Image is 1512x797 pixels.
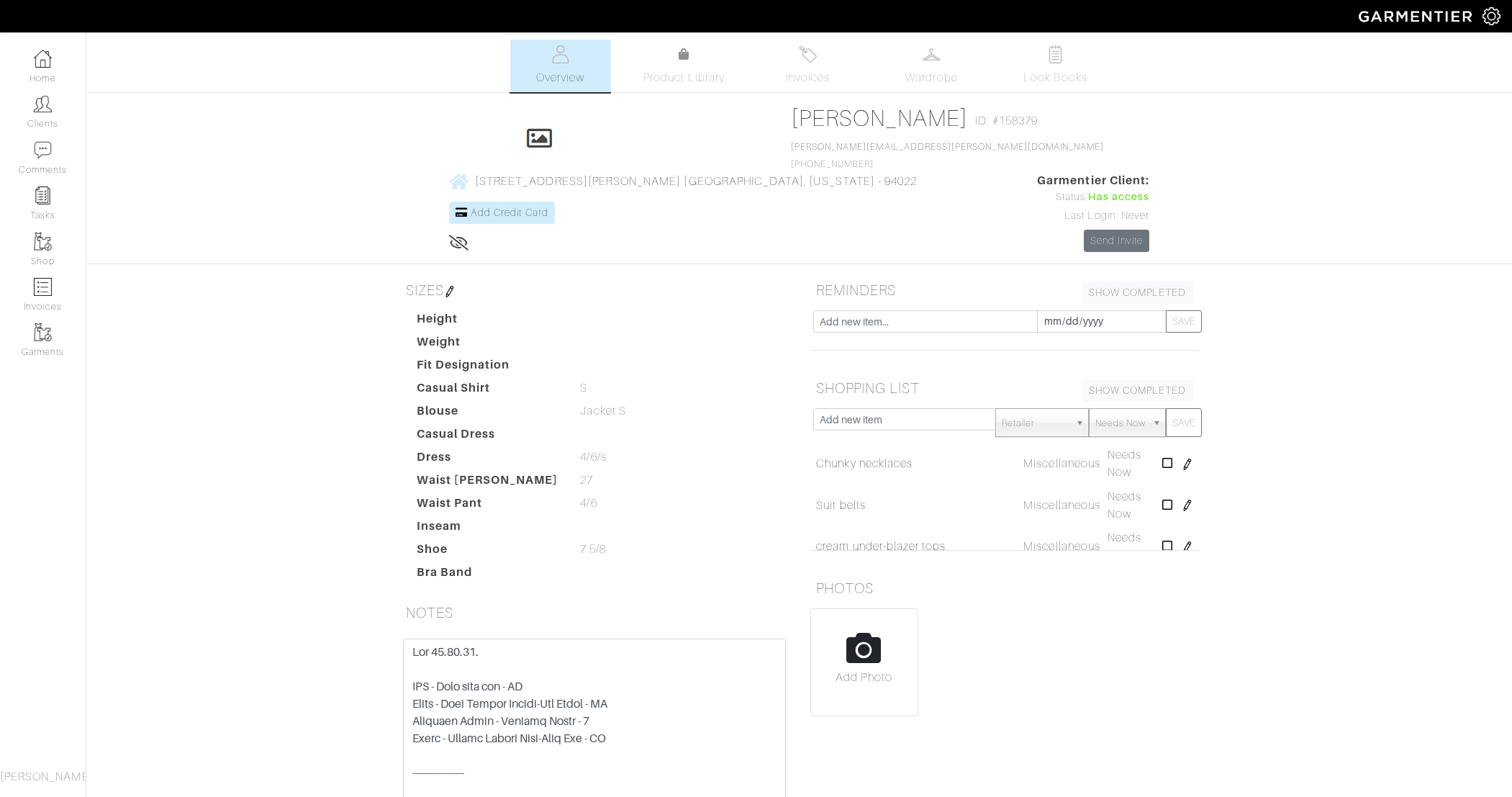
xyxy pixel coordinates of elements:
input: Add new item [813,408,997,431]
a: Send Invite [1084,230,1150,252]
span: [PHONE_NUMBER] [791,142,1105,169]
img: pen-cf24a1663064a2ec1b9c1bd2387e9de7a2fa800b781884d57f21acf72779bad2.png [1182,459,1193,470]
a: Overview [510,40,611,92]
img: pen-cf24a1663064a2ec1b9c1bd2387e9de7a2fa800b781884d57f21acf72779bad2.png [444,286,456,297]
dt: Inseam [406,518,570,541]
img: comment-icon-a0a6a9ef722e966f86d9cbdc48e553b5cf19dbc54f86b18d962a5391bc8f6eb6.png [34,141,52,159]
img: clients-icon-6bae9207a08558b7cb47a8932f037763ab4055f8c8b6bfacd5dc20c3e0201464.png [34,95,52,113]
a: Invoices [758,40,859,92]
a: Product Library [634,46,735,86]
dt: Dress [406,449,570,472]
h5: SHOPPING LIST [810,374,1199,402]
img: pen-cf24a1663064a2ec1b9c1bd2387e9de7a2fa800b781884d57f21acf72779bad2.png [1182,541,1193,553]
span: Has access [1088,189,1150,205]
a: Suit belts [816,497,866,514]
img: garments-icon-b7da505a4dc4fd61783c78ac3ca0ef83fa9d6f193b1c9dc38574b1d14d53ca28.png [34,323,52,341]
span: Needs Now [1095,409,1146,438]
span: Look Books [1023,69,1087,86]
span: 4/6 [580,495,597,512]
img: garments-icon-b7da505a4dc4fd61783c78ac3ca0ef83fa9d6f193b1c9dc38574b1d14d53ca28.png [34,233,52,251]
a: Chunky necklaces [816,455,913,472]
span: S [580,379,587,397]
img: garmentier-logo-header-white-b43fb05a5012e4ada735d5af1a66efaba907eab6374d6393d1fbf88cb4ef424d.png [1352,4,1482,29]
img: wardrobe-487a4870c1b7c33e795ec22d11cfc2ed9d08956e64fb3008fe2437562e282088.svg [923,45,941,63]
dt: Height [406,310,570,333]
img: basicinfo-40fd8af6dae0f16599ec9e87c0ef1c0a1fdea2edbe929e3d69a839185d80c458.svg [551,45,569,63]
span: Miscellaneous [1023,499,1100,512]
a: [PERSON_NAME][EMAIL_ADDRESS][PERSON_NAME][DOMAIN_NAME] [791,142,1105,152]
dt: Fit Designation [406,356,570,379]
dt: Blouse [406,402,570,425]
input: Add new item... [813,310,1038,333]
a: SHOW COMPLETED [1082,379,1193,402]
a: Add Credit Card [449,202,555,224]
span: Needs Now [1108,449,1141,479]
span: Miscellaneous [1023,457,1100,470]
div: Last Login: Never [1037,208,1149,224]
span: Wardrobe [905,69,957,86]
span: ID: #158379 [975,112,1038,130]
span: 7.5/8 [580,541,605,558]
span: Needs Now [1108,531,1141,562]
span: 4/6/s [580,449,606,466]
span: Invoices [786,69,830,86]
h5: PHOTOS [810,574,1199,603]
img: orders-icon-0abe47150d42831381b5fb84f609e132dff9fe21cb692f30cb5eec754e2cba89.png [34,278,52,296]
img: reminder-icon-8004d30b9f0a5d33ae49ab947aed9ed385cf756f9e5892f1edd6e32f2345188e.png [34,186,52,204]
span: Overview [536,69,584,86]
a: SHOW COMPLETED [1082,282,1193,304]
h5: SIZES [400,276,789,305]
img: todo-9ac3debb85659649dc8f770b8b6100bb5dab4b48dedcbae339e5042a72dfd3cc.svg [1046,45,1064,63]
h5: REMINDERS [810,276,1199,305]
button: SAVE [1166,310,1202,333]
span: [STREET_ADDRESS][PERSON_NAME] [GEOGRAPHIC_DATA], [US_STATE] - 94022 [475,175,917,188]
dt: Casual Dress [406,425,570,449]
span: Needs Now [1108,490,1141,521]
dt: Bra Band [406,564,570,587]
button: SAVE [1166,408,1202,437]
a: cream under-blazer tops, [816,538,948,555]
dt: Waist Pant [406,495,570,518]
img: gear-icon-white-bd11855cb880d31180b6d7d6211b90ccbf57a29d726f0c71d8c61bd08dd39cc2.png [1482,7,1500,25]
span: Garmentier Client: [1037,172,1149,189]
a: Wardrobe [882,40,982,92]
a: Look Books [1005,40,1106,92]
img: orders-27d20c2124de7fd6de4e0e44c1d41de31381a507db9b33961299e4e07d508b8c.svg [799,45,817,63]
h5: NOTES [400,598,789,627]
span: Add Credit Card [471,207,548,218]
img: dashboard-icon-dbcd8f5a0b271acd01030246c82b418ddd0df26cd7fceb0bd07c9910d44c42f6.png [34,50,52,68]
span: 27 [580,472,593,489]
a: [STREET_ADDRESS][PERSON_NAME] [GEOGRAPHIC_DATA], [US_STATE] - 94022 [449,172,917,190]
img: pen-cf24a1663064a2ec1b9c1bd2387e9de7a2fa800b781884d57f21acf72779bad2.png [1182,500,1193,511]
div: Status: [1037,189,1149,205]
dt: Shoe [406,541,570,564]
span: Miscellaneous [1023,540,1100,553]
span: Product Library [643,69,725,86]
dt: Waist [PERSON_NAME] [406,472,570,495]
a: [PERSON_NAME] [791,105,969,131]
span: Jacket S [580,402,625,420]
dt: Weight [406,333,570,356]
span: Retailer [1002,409,1069,438]
dt: Casual Shirt [406,379,570,402]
